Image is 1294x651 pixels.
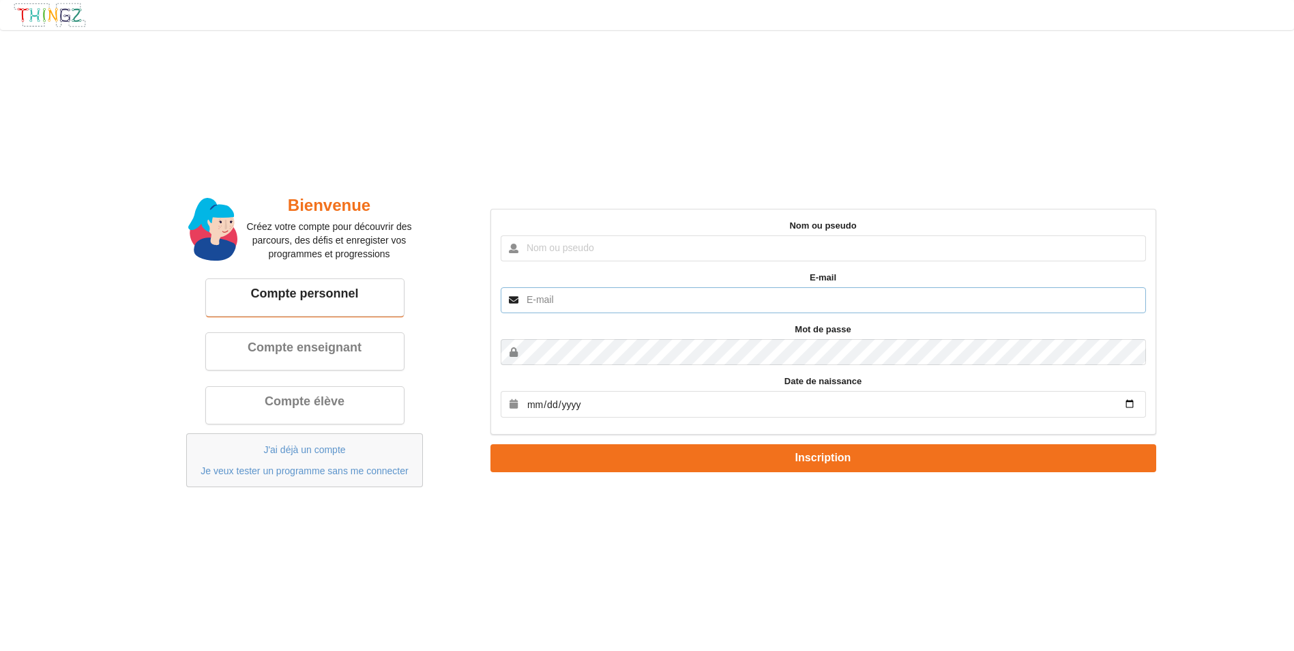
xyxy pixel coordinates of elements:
[206,333,404,370] a: Compte enseignant
[501,271,1146,285] label: E-mail
[201,465,408,476] a: Je veux tester un programme sans me connecter
[188,198,237,261] img: miss.svg
[237,220,422,261] p: Créez votre compte pour découvrir des parcours, des défis et enregister vos programmes et progres...
[237,195,422,216] h2: Bienvenue
[216,340,394,356] div: Compte enseignant
[501,235,1146,261] input: Nom ou pseudo
[206,279,404,316] a: Compte personnel
[490,444,1156,472] button: Inscription
[13,2,87,28] img: thingz_logo.png
[501,375,1146,388] label: Date de naissance
[263,444,345,455] a: J'ai déjà un compte
[501,219,1146,233] label: Nom ou pseudo
[216,286,394,302] div: Compte personnel
[501,323,1146,336] label: Mot de passe
[501,287,1146,313] input: E-mail
[206,387,404,424] a: Compte élève
[216,394,394,409] div: Compte élève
